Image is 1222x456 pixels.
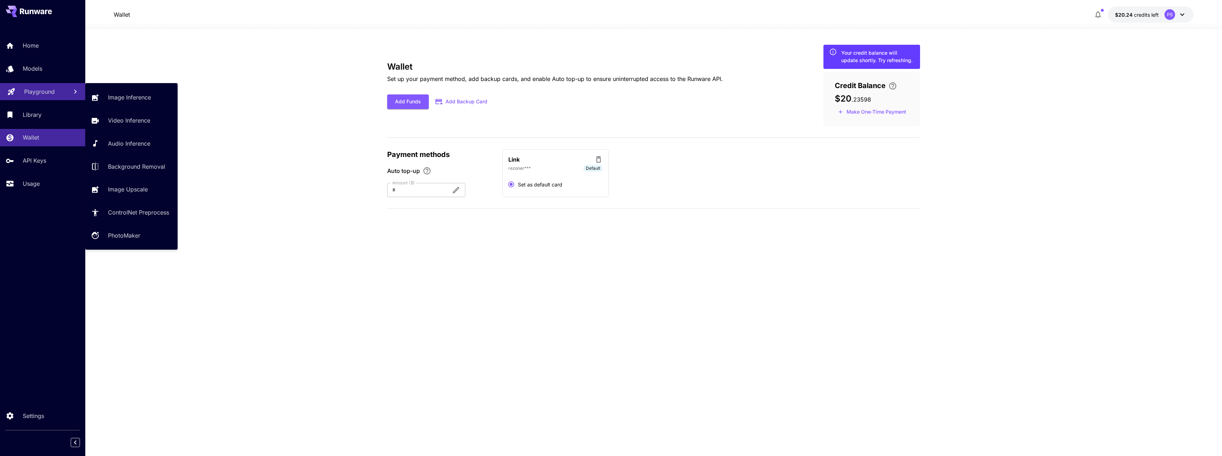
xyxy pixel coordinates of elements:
p: Library [23,110,42,119]
p: Wallet [114,10,130,19]
span: Credit Balance [835,80,886,91]
button: Make a one-time, non-recurring payment [835,107,909,118]
div: PS [1164,9,1175,20]
a: Image Inference [85,89,178,106]
p: API Keys [23,156,46,165]
p: Payment methods [387,149,494,160]
nav: breadcrumb [114,10,130,19]
p: PhotoMaker [108,231,140,240]
p: Playground [24,87,55,96]
a: Video Inference [85,112,178,129]
span: $20 [835,93,851,104]
p: Set up your payment method, add backup cards, and enable Auto top-up to ensure uninterrupted acce... [387,75,723,83]
button: Collapse sidebar [71,438,80,447]
button: Add Funds [387,94,429,109]
span: $20.24 [1115,12,1134,18]
p: Models [23,64,42,73]
a: ControlNet Preprocess [85,204,178,221]
button: Enter your card details and choose an Auto top-up amount to avoid service interruptions. We'll au... [886,82,900,90]
button: Add Backup Card [429,95,495,109]
p: Image Inference [108,93,151,102]
span: Auto top-up [387,167,420,175]
p: Video Inference [108,116,150,125]
button: Enable Auto top-up to ensure uninterrupted service. We'll automatically bill the chosen amount wh... [420,167,434,175]
span: credits left [1134,12,1159,18]
p: Link [508,155,520,164]
p: Settings [23,412,44,420]
span: Default [583,165,603,172]
span: Set as default card [518,181,562,188]
a: Background Removal [85,158,178,175]
p: Wallet [23,133,39,142]
p: Audio Inference [108,139,150,148]
div: Your credit balance will update shortly. Try refreshing. [841,49,914,64]
button: $20.23598 [1108,6,1194,23]
a: PhotoMaker [85,227,178,244]
label: Amount ($) [392,180,415,186]
a: Audio Inference [85,135,178,152]
a: Image Upscale [85,181,178,198]
span: . 23598 [851,96,871,103]
p: Usage [23,179,40,188]
p: ControlNet Preprocess [108,208,169,217]
p: Background Removal [108,162,165,171]
p: Image Upscale [108,185,148,194]
div: Collapse sidebar [76,436,85,449]
h3: Wallet [387,62,723,72]
p: Home [23,41,39,50]
div: $20.23598 [1115,11,1159,18]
